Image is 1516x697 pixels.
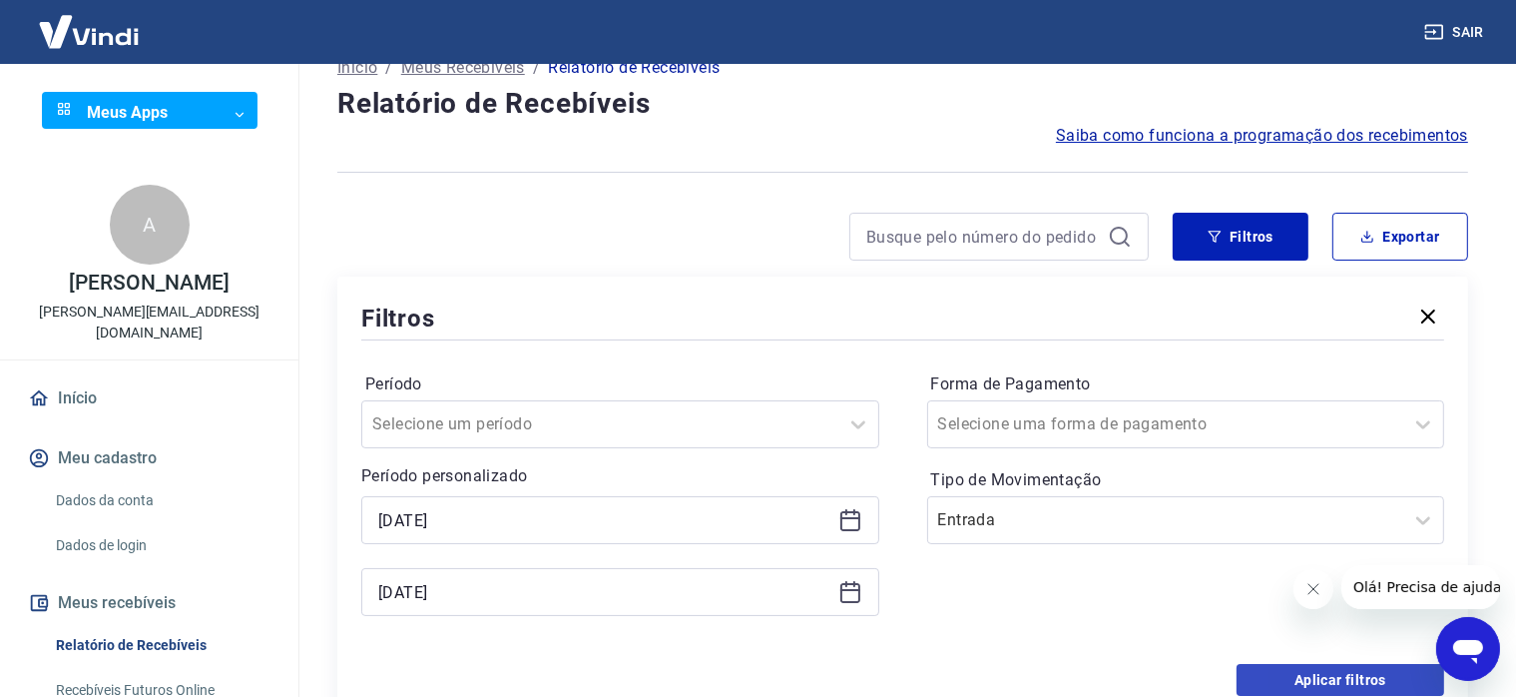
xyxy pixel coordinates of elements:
[1056,124,1468,148] a: Saiba como funciona a programação dos recebimentos
[48,625,274,666] a: Relatório de Recebíveis
[533,56,540,80] p: /
[1341,565,1500,609] iframe: Mensagem da empresa
[378,505,830,535] input: Data inicial
[866,222,1100,252] input: Busque pelo número do pedido
[1173,213,1308,261] button: Filtros
[1293,569,1333,609] iframe: Fechar mensagem
[1420,14,1492,51] button: Sair
[24,1,154,62] img: Vindi
[1436,617,1500,681] iframe: Botão para abrir a janela de mensagens
[1332,213,1468,261] button: Exportar
[69,273,229,294] p: [PERSON_NAME]
[385,56,392,80] p: /
[48,480,274,521] a: Dados da conta
[24,436,274,480] button: Meu cadastro
[337,84,1468,124] h4: Relatório de Recebíveis
[401,56,525,80] a: Meus Recebíveis
[361,303,435,335] h5: Filtros
[1237,664,1444,696] button: Aplicar filtros
[48,525,274,566] a: Dados de login
[931,372,1441,396] label: Forma de Pagamento
[337,56,377,80] a: Início
[548,56,720,80] p: Relatório de Recebíveis
[16,302,282,344] p: [PERSON_NAME][EMAIL_ADDRESS][DOMAIN_NAME]
[378,577,830,607] input: Data final
[365,372,875,396] label: Período
[110,185,190,265] div: A
[931,468,1441,492] label: Tipo de Movimentação
[24,376,274,420] a: Início
[24,581,274,625] button: Meus recebíveis
[361,464,879,488] p: Período personalizado
[12,14,168,30] span: Olá! Precisa de ajuda?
